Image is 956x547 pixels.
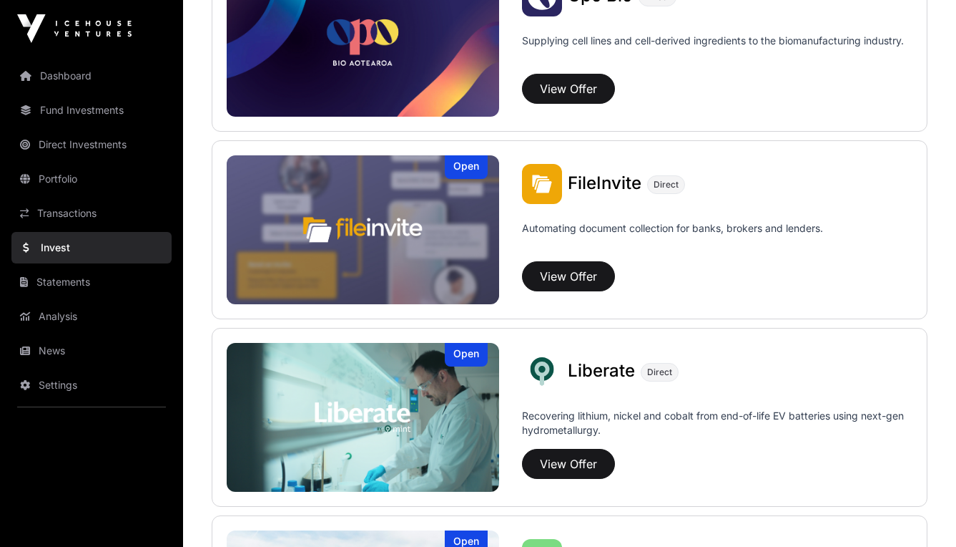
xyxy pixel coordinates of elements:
[522,34,904,48] p: Supplying cell lines and cell-derived ingredients to the biomanufacturing industry.
[11,95,172,126] a: Fund Investments
[522,409,912,443] p: Recovering lithium, nickel and cobalt from end-of-life EV batteries using next-gen hydrometallurgy.
[11,129,172,160] a: Direct Investments
[11,232,172,263] a: Invest
[445,343,488,367] div: Open
[522,449,615,479] button: View Offer
[568,360,635,381] span: Liberate
[227,155,499,304] img: FileInvite
[647,367,672,378] span: Direct
[445,155,488,179] div: Open
[17,14,132,43] img: Icehouse Ventures Logo
[568,362,635,381] a: Liberate
[11,369,172,401] a: Settings
[522,74,615,104] button: View Offer
[11,335,172,367] a: News
[227,343,499,492] a: LiberateOpen
[522,261,615,291] button: View Offer
[227,155,499,304] a: FileInviteOpen
[522,352,562,392] img: Liberate
[884,478,956,547] iframe: Chat Widget
[11,163,172,195] a: Portfolio
[11,301,172,332] a: Analysis
[11,266,172,298] a: Statements
[11,198,172,229] a: Transactions
[522,164,562,204] img: FileInvite
[522,221,823,256] p: Automating document collection for banks, brokers and lenders.
[568,175,641,193] a: FileInvite
[654,179,679,190] span: Direct
[11,60,172,92] a: Dashboard
[227,343,499,492] img: Liberate
[568,173,641,193] span: FileInvite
